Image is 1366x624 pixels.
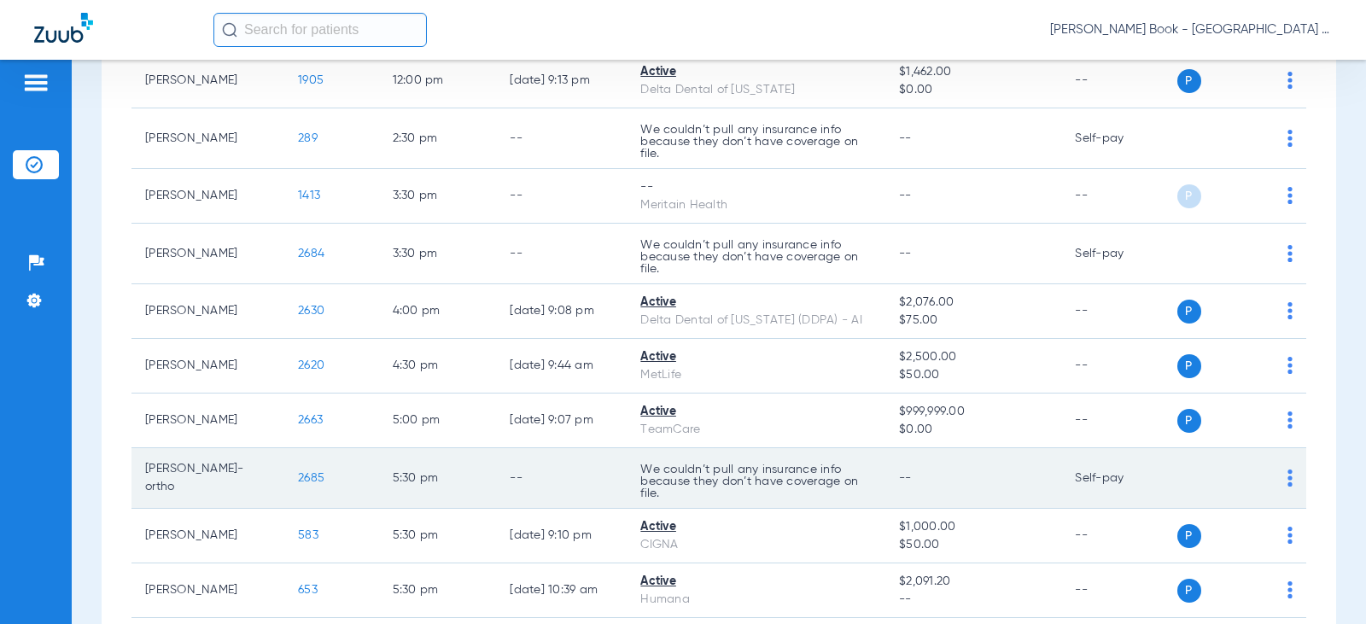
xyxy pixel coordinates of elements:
[899,472,912,484] span: --
[131,448,284,509] td: [PERSON_NAME]-ortho
[1061,108,1176,169] td: Self-pay
[1287,581,1293,598] img: group-dot-blue.svg
[899,366,1048,384] span: $50.00
[379,169,497,224] td: 3:30 PM
[379,339,497,394] td: 4:30 PM
[1061,284,1176,339] td: --
[379,108,497,169] td: 2:30 PM
[213,13,427,47] input: Search for patients
[640,81,872,99] div: Delta Dental of [US_STATE]
[1061,339,1176,394] td: --
[1061,54,1176,108] td: --
[640,573,872,591] div: Active
[496,394,627,448] td: [DATE] 9:07 PM
[1177,69,1201,93] span: P
[899,132,912,144] span: --
[899,591,1048,609] span: --
[1287,357,1293,374] img: group-dot-blue.svg
[899,573,1048,591] span: $2,091.20
[899,190,912,201] span: --
[899,294,1048,312] span: $2,076.00
[899,81,1048,99] span: $0.00
[1287,130,1293,147] img: group-dot-blue.svg
[1177,409,1201,433] span: P
[640,591,872,609] div: Humana
[640,124,872,160] p: We couldn’t pull any insurance info because they don’t have coverage on file.
[1061,448,1176,509] td: Self-pay
[640,294,872,312] div: Active
[640,518,872,536] div: Active
[298,305,324,317] span: 2630
[640,63,872,81] div: Active
[379,284,497,339] td: 4:00 PM
[379,54,497,108] td: 12:00 PM
[640,239,872,275] p: We couldn’t pull any insurance info because they don’t have coverage on file.
[1177,184,1201,208] span: P
[1061,169,1176,224] td: --
[131,394,284,448] td: [PERSON_NAME]
[1177,579,1201,603] span: P
[899,536,1048,554] span: $50.00
[640,178,872,196] div: --
[379,448,497,509] td: 5:30 PM
[298,248,324,260] span: 2684
[899,403,1048,421] span: $999,999.00
[899,248,912,260] span: --
[298,584,318,596] span: 653
[496,284,627,339] td: [DATE] 9:08 PM
[131,54,284,108] td: [PERSON_NAME]
[298,190,320,201] span: 1413
[640,312,872,329] div: Delta Dental of [US_STATE] (DDPA) - AI
[496,108,627,169] td: --
[1287,302,1293,319] img: group-dot-blue.svg
[34,13,93,43] img: Zuub Logo
[1177,354,1201,378] span: P
[379,563,497,618] td: 5:30 PM
[640,196,872,214] div: Meritain Health
[1177,524,1201,548] span: P
[1050,21,1332,38] span: [PERSON_NAME] Book - [GEOGRAPHIC_DATA] Dental Care
[899,421,1048,439] span: $0.00
[1287,411,1293,429] img: group-dot-blue.svg
[640,536,872,554] div: CIGNA
[1061,394,1176,448] td: --
[496,224,627,284] td: --
[298,472,324,484] span: 2685
[496,54,627,108] td: [DATE] 9:13 PM
[640,421,872,439] div: TeamCare
[1287,245,1293,262] img: group-dot-blue.svg
[899,348,1048,366] span: $2,500.00
[298,74,324,86] span: 1905
[496,448,627,509] td: --
[899,312,1048,329] span: $75.00
[1177,300,1201,324] span: P
[131,169,284,224] td: [PERSON_NAME]
[298,529,318,541] span: 583
[496,339,627,394] td: [DATE] 9:44 AM
[131,108,284,169] td: [PERSON_NAME]
[1287,187,1293,204] img: group-dot-blue.svg
[379,509,497,563] td: 5:30 PM
[1287,469,1293,487] img: group-dot-blue.svg
[131,339,284,394] td: [PERSON_NAME]
[22,73,50,93] img: hamburger-icon
[131,563,284,618] td: [PERSON_NAME]
[640,464,872,499] p: We couldn’t pull any insurance info because they don’t have coverage on file.
[131,509,284,563] td: [PERSON_NAME]
[1061,509,1176,563] td: --
[640,366,872,384] div: MetLife
[496,563,627,618] td: [DATE] 10:39 AM
[1287,72,1293,89] img: group-dot-blue.svg
[496,509,627,563] td: [DATE] 9:10 PM
[1287,527,1293,544] img: group-dot-blue.svg
[379,224,497,284] td: 3:30 PM
[899,63,1048,81] span: $1,462.00
[298,414,323,426] span: 2663
[298,359,324,371] span: 2620
[1061,563,1176,618] td: --
[496,169,627,224] td: --
[379,394,497,448] td: 5:00 PM
[298,132,318,144] span: 289
[640,403,872,421] div: Active
[222,22,237,38] img: Search Icon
